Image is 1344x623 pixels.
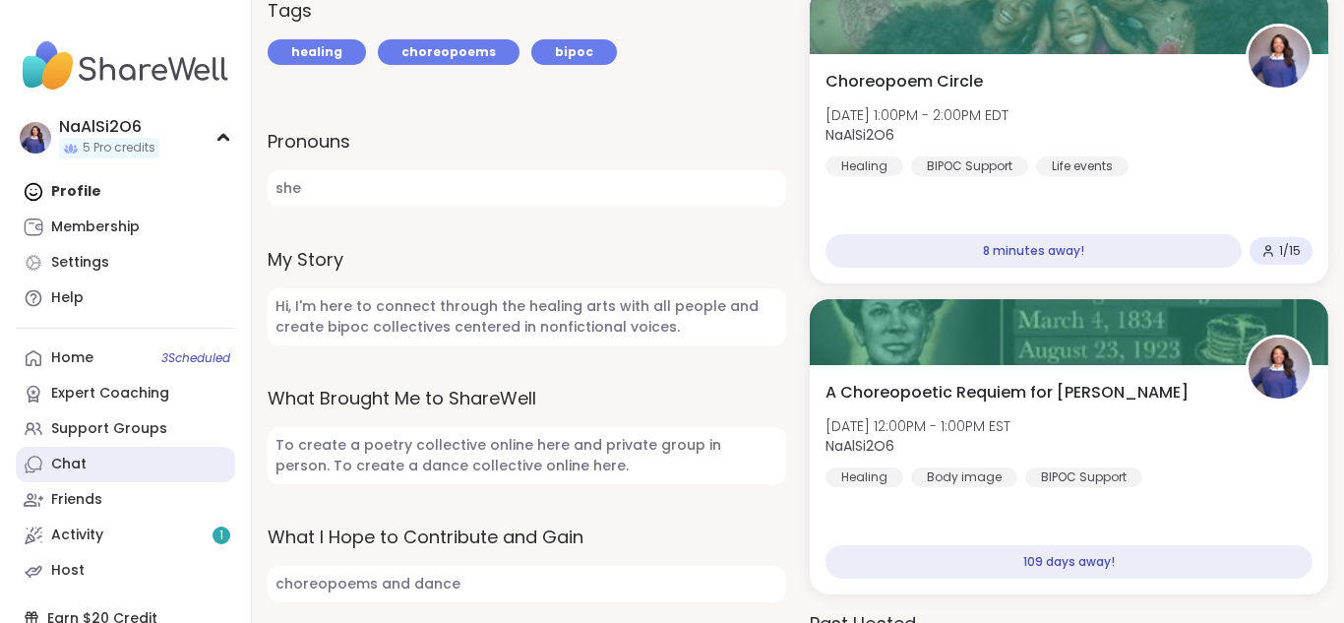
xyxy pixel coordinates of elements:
span: [DATE] 1:00PM - 2:00PM EDT [825,105,1008,125]
span: 1 [219,528,223,544]
span: 5 Pro credits [83,140,155,156]
a: Activity1 [16,518,235,553]
div: Friends [51,490,102,510]
div: Support Groups [51,419,167,439]
div: Expert Coaching [51,384,169,404]
label: What I Hope to Contribute and Gain [268,524,786,550]
a: Chat [16,447,235,482]
img: ShareWell Nav Logo [16,31,235,100]
div: Activity [51,526,103,545]
div: Membership [51,218,140,237]
a: Host [16,553,235,589]
div: Chat [51,455,87,474]
div: Help [51,288,84,308]
img: NaAlSi2O6 [1249,338,1310,399]
div: Host [51,561,85,581]
b: NaAlSi2O6 [825,125,894,145]
a: Help [16,280,235,316]
div: Home [51,348,93,368]
div: 8 minutes away! [825,234,1242,268]
span: A Choreopoetic Requiem for [PERSON_NAME] [825,381,1189,405]
span: she [268,170,786,207]
span: 1 / 15 [1279,243,1301,259]
span: choreopoems [401,43,496,61]
div: Healing [825,467,903,487]
div: 109 days away! [825,545,1313,579]
div: Body image [911,467,1017,487]
span: bipoc [555,43,593,61]
a: Home3Scheduled [16,341,235,376]
img: NaAlSi2O6 [1249,27,1310,88]
a: Expert Coaching [16,376,235,411]
label: My Story [268,246,786,273]
div: NaAlSi2O6 [59,116,159,138]
a: Membership [16,210,235,245]
div: Healing [825,156,903,176]
div: BIPOC Support [911,156,1028,176]
div: Settings [51,253,109,273]
span: healing [291,43,342,61]
b: NaAlSi2O6 [825,436,894,456]
a: Friends [16,482,235,518]
span: Hi, I'm here to connect through the healing arts with all people and create bipoc collectives cen... [268,288,786,345]
label: What Brought Me to ShareWell [268,385,786,411]
span: Choreopoem Circle [825,70,983,93]
a: Settings [16,245,235,280]
span: To create a poetry collective online here and private group in person. To create a dance collecti... [268,427,786,484]
img: NaAlSi2O6 [20,122,51,154]
div: BIPOC Support [1025,467,1142,487]
span: choreopoems and dance [268,566,786,602]
span: 3 Scheduled [161,350,230,366]
div: Life events [1036,156,1129,176]
a: Support Groups [16,411,235,447]
label: Pronouns [268,128,786,155]
span: [DATE] 12:00PM - 1:00PM EST [825,416,1010,436]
